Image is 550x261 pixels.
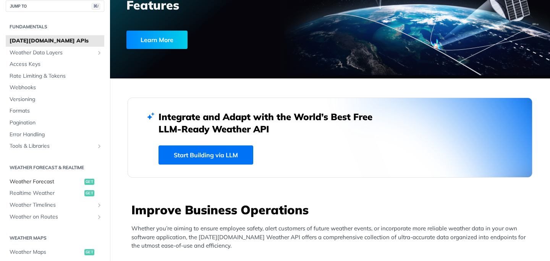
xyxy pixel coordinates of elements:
[10,178,82,186] span: Weather Forecast
[159,111,384,135] h2: Integrate and Adapt with the World’s Best Free LLM-Ready Weather API
[92,3,100,10] span: ⌘/
[10,189,82,197] span: Realtime Weather
[10,119,102,127] span: Pagination
[6,70,104,82] a: Rate Limiting & Tokens
[6,140,104,152] a: Tools & LibrariesShow subpages for Tools & Libraries
[6,129,104,140] a: Error Handling
[84,249,94,255] span: get
[6,59,104,70] a: Access Keys
[10,248,82,256] span: Weather Maps
[6,117,104,129] a: Pagination
[10,201,94,209] span: Weather Timelines
[6,211,104,223] a: Weather on RoutesShow subpages for Weather on Routes
[96,50,102,56] button: Show subpages for Weather Data Layers
[126,31,188,49] div: Learn More
[6,23,104,30] h2: Fundamentals
[131,224,532,250] p: Whether you’re aiming to ensure employee safety, alert customers of future weather events, or inc...
[6,188,104,199] a: Realtime Weatherget
[131,201,532,218] h3: Improve Business Operations
[6,47,104,59] a: Weather Data LayersShow subpages for Weather Data Layers
[10,107,102,115] span: Formats
[10,49,94,57] span: Weather Data Layers
[96,143,102,149] button: Show subpages for Tools & Libraries
[10,213,94,221] span: Weather on Routes
[10,60,102,68] span: Access Keys
[84,179,94,185] span: get
[10,37,102,45] span: [DATE][DOMAIN_NAME] APIs
[10,96,102,103] span: Versioning
[6,82,104,93] a: Webhooks
[10,142,94,150] span: Tools & Libraries
[6,246,104,258] a: Weather Mapsget
[159,145,253,165] a: Start Building via LLM
[96,214,102,220] button: Show subpages for Weather on Routes
[84,190,94,196] span: get
[6,176,104,188] a: Weather Forecastget
[6,164,104,171] h2: Weather Forecast & realtime
[6,235,104,241] h2: Weather Maps
[96,202,102,208] button: Show subpages for Weather Timelines
[6,0,104,12] button: JUMP TO⌘/
[6,105,104,117] a: Formats
[6,199,104,211] a: Weather TimelinesShow subpages for Weather Timelines
[10,72,102,80] span: Rate Limiting & Tokens
[10,84,102,91] span: Webhooks
[126,31,296,49] a: Learn More
[10,131,102,139] span: Error Handling
[6,35,104,47] a: [DATE][DOMAIN_NAME] APIs
[6,94,104,105] a: Versioning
